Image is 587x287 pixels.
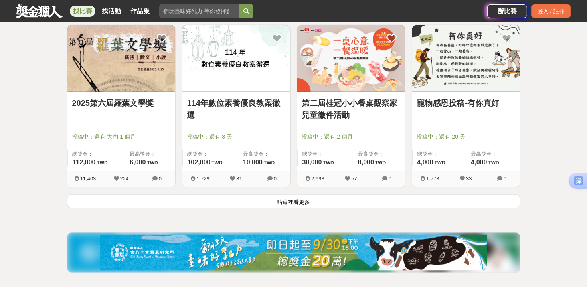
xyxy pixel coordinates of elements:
input: 翻玩臺味好乳力 等你發揮創意！ [159,4,239,18]
span: 總獎金： [417,150,461,158]
span: TWD [435,160,445,166]
a: 作品集 [127,6,153,17]
span: 6,000 [130,159,146,166]
img: Cover Image [412,25,520,92]
span: 投稿中：還有 20 天 [417,133,515,141]
span: 30,000 [302,159,322,166]
span: 1,729 [196,176,210,182]
span: 33 [466,176,472,182]
img: Cover Image [67,25,175,92]
span: 總獎金： [188,150,233,158]
span: 4,000 [417,159,433,166]
a: 2025第六屆羅葉文學獎 [72,97,170,109]
span: 最高獎金： [358,150,400,158]
a: 114年數位素養優良教案徵選 [187,97,285,121]
span: TWD [264,160,275,166]
span: 4,000 [471,159,487,166]
span: 最高獎金： [243,150,285,158]
span: TWD [323,160,334,166]
span: 112,000 [73,159,96,166]
span: 8,000 [358,159,374,166]
span: 0 [159,176,162,182]
a: 第二屆桂冠小小餐桌觀察家兒童徵件活動 [302,97,400,121]
span: 投稿中：還有 大約 1 個月 [72,133,170,141]
span: 最高獎金： [130,150,170,158]
span: 102,000 [188,159,211,166]
img: Cover Image [182,25,290,92]
span: TWD [147,160,158,166]
span: 0 [274,176,277,182]
span: 0 [389,176,391,182]
span: 224 [120,176,129,182]
span: 10,000 [243,159,263,166]
span: 總獎金： [73,150,120,158]
img: 11b6bcb1-164f-4f8f-8046-8740238e410a.jpg [100,235,487,271]
a: 找比賽 [70,6,95,17]
span: TWD [97,160,107,166]
span: 11,403 [80,176,96,182]
div: 登入 / 註冊 [531,4,571,18]
img: Cover Image [297,25,405,92]
button: 點這裡看更多 [67,194,520,208]
span: 1,773 [426,176,439,182]
a: 找活動 [99,6,124,17]
span: 投稿中：還有 2 個月 [302,133,400,141]
a: 辦比賽 [487,4,527,18]
span: 總獎金： [302,150,348,158]
span: 57 [351,176,357,182]
span: 2,993 [311,176,324,182]
span: 0 [504,176,506,182]
span: TWD [488,160,499,166]
a: 寵物感恩投稿-有你真好 [417,97,515,109]
span: 投稿中：還有 8 天 [187,133,285,141]
span: 31 [236,176,242,182]
span: TWD [375,160,386,166]
span: 最高獎金： [471,150,515,158]
span: TWD [211,160,222,166]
